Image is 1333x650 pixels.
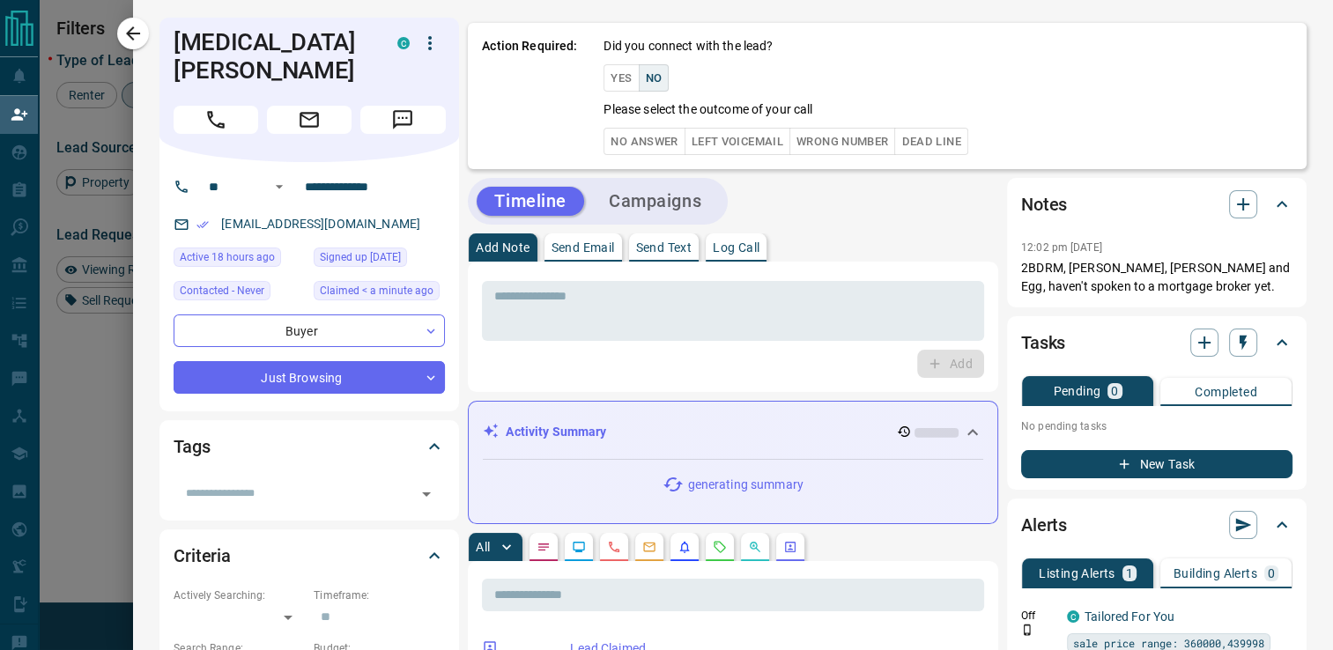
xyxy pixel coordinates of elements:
svg: Emails [642,540,656,554]
div: Mon Aug 18 2025 [314,281,445,306]
p: Log Call [713,241,759,254]
svg: Notes [537,540,551,554]
h2: Notes [1021,190,1067,218]
span: Call [174,106,258,134]
p: 1 [1126,567,1133,580]
svg: Lead Browsing Activity [572,540,586,554]
svg: Opportunities [748,540,762,554]
a: [EMAIL_ADDRESS][DOMAIN_NAME] [221,217,420,231]
p: Building Alerts [1174,567,1257,580]
svg: Email Verified [196,218,209,231]
a: Tailored For You [1085,609,1174,624]
p: Timeframe: [314,587,445,603]
div: Buyer [174,314,445,347]
button: New Task [1021,450,1292,478]
p: 0 [1111,385,1118,397]
p: 2BDRM, [PERSON_NAME], [PERSON_NAME] and Egg, haven't spoken to a mortgage broker yet. [1021,259,1292,296]
p: 0 [1268,567,1275,580]
div: Just Browsing [174,361,445,394]
p: Action Required: [482,37,577,155]
div: Tasks [1021,321,1292,364]
div: Notes [1021,183,1292,225]
div: Tue Dec 01 2020 [314,247,445,272]
button: Wrong Number [789,128,895,155]
button: Open [414,482,439,506]
p: Completed [1195,386,1257,398]
p: Send Text [636,241,692,254]
button: Timeline [477,187,584,216]
p: Pending [1053,385,1100,397]
div: Sun Aug 17 2025 [174,247,305,272]
svg: Agent Actions [783,540,797,554]
span: Claimed < a minute ago [320,282,433,299]
p: Off [1021,608,1056,624]
div: condos.ca [1067,610,1079,623]
h1: [MEDICAL_DATA][PERSON_NAME] [174,28,371,85]
span: Email [267,106,352,134]
button: No Answer [604,128,685,155]
p: Actively Searching: [174,587,305,603]
p: Listing Alerts [1039,567,1115,580]
svg: Push Notification Only [1021,624,1033,636]
button: Yes [604,64,639,92]
p: Did you connect with the lead? [604,37,773,55]
div: condos.ca [397,37,410,49]
button: Open [269,176,290,197]
button: No [639,64,670,92]
h2: Alerts [1021,511,1067,539]
span: Contacted - Never [180,282,264,299]
button: Left Voicemail [685,128,790,155]
p: generating summary [687,476,803,494]
p: Please select the outcome of your call [604,100,812,119]
span: Active 18 hours ago [180,248,275,266]
h2: Criteria [174,542,231,570]
button: Campaigns [591,187,719,216]
div: Tags [174,425,445,468]
button: Dead Line [894,128,967,155]
p: All [476,541,490,553]
span: Message [360,106,445,134]
h2: Tasks [1021,329,1065,357]
p: Add Note [476,241,529,254]
svg: Calls [607,540,621,554]
p: Send Email [552,241,615,254]
div: Alerts [1021,504,1292,546]
p: No pending tasks [1021,413,1292,439]
span: Signed up [DATE] [320,248,401,266]
svg: Listing Alerts [678,540,692,554]
h2: Tags [174,432,210,461]
p: Activity Summary [506,423,606,441]
div: Activity Summary [483,416,983,448]
p: 12:02 pm [DATE] [1021,241,1102,254]
div: Criteria [174,535,445,577]
svg: Requests [713,540,727,554]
